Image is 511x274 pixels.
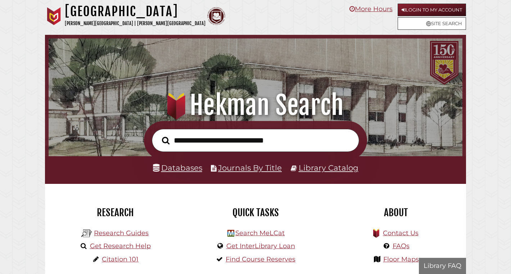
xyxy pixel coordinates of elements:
[45,7,63,25] img: Calvin University
[383,229,419,237] a: Contact Us
[158,135,173,146] button: Search
[393,242,410,250] a: FAQs
[398,4,466,16] a: Login to My Account
[226,255,295,263] a: Find Course Reserves
[207,7,225,25] img: Calvin Theological Seminary
[383,255,419,263] a: Floor Maps
[65,4,205,19] h1: [GEOGRAPHIC_DATA]
[349,5,393,13] a: More Hours
[94,229,149,237] a: Research Guides
[56,89,455,121] h1: Hekman Search
[81,228,92,239] img: Hekman Library Logo
[102,255,139,263] a: Citation 101
[235,229,285,237] a: Search MeLCat
[162,136,169,145] i: Search
[65,19,205,28] p: [PERSON_NAME][GEOGRAPHIC_DATA] | [PERSON_NAME][GEOGRAPHIC_DATA]
[331,206,461,219] h2: About
[50,206,180,219] h2: Research
[227,230,234,237] img: Hekman Library Logo
[191,206,320,219] h2: Quick Tasks
[90,242,151,250] a: Get Research Help
[218,163,282,172] a: Journals By Title
[398,17,466,30] a: Site Search
[226,242,295,250] a: Get InterLibrary Loan
[153,163,202,172] a: Databases
[299,163,358,172] a: Library Catalog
